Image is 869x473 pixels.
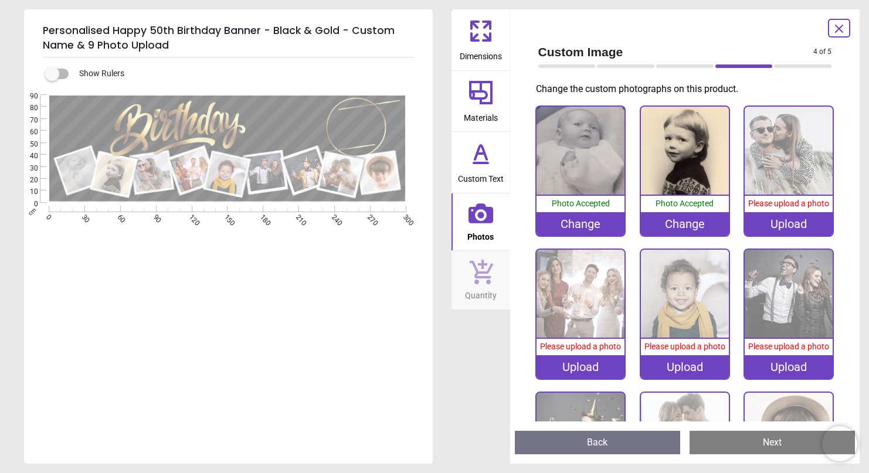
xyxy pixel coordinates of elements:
span: Materials [464,107,498,124]
div: Show Rulers [52,67,433,81]
span: 30 [79,213,87,220]
span: 0 [16,199,38,209]
button: Quantity [452,251,510,309]
span: 60 [16,127,38,137]
span: 300 [401,213,409,220]
span: 240 [330,213,337,220]
span: Photos [467,226,494,243]
span: Please upload a photo [748,342,829,351]
button: Photos [452,193,510,251]
span: Custom Image [538,43,814,60]
div: Change [641,212,729,236]
button: Next [690,431,855,454]
span: 90 [151,213,158,220]
span: Please upload a photo [644,342,725,351]
button: Back [515,431,680,454]
span: 150 [222,213,230,220]
span: 50 [16,139,38,149]
span: Dimensions [460,45,502,63]
button: Custom Text [452,132,510,193]
span: 40 [16,151,38,161]
span: 60 [115,213,123,220]
span: 180 [258,213,266,220]
span: 210 [294,213,301,220]
h5: Personalised Happy 50th Birthday Banner - Black & Gold - Custom Name & 9 Photo Upload [43,19,414,57]
span: cm [26,206,37,217]
div: Change [537,212,624,236]
div: Upload [641,355,729,379]
span: Please upload a photo [540,342,621,351]
span: 90 [16,91,38,101]
div: Upload [537,355,624,379]
span: 120 [186,213,194,220]
span: 80 [16,103,38,113]
button: Materials [452,71,510,132]
span: 70 [16,115,38,125]
span: Please upload a photo [748,199,829,208]
p: Change the custom photographs on this product. [536,83,841,96]
span: 10 [16,187,38,197]
button: Dimensions [452,9,510,70]
span: 20 [16,175,38,185]
span: Quantity [465,284,497,302]
span: 270 [365,213,373,220]
div: Upload [745,212,833,236]
div: Upload [745,355,833,379]
span: 30 [16,164,38,173]
span: Photo Accepted [656,199,714,208]
span: 4 of 5 [813,47,831,57]
span: Photo Accepted [552,199,610,208]
span: Custom Text [458,168,504,185]
span: 0 [43,213,51,220]
iframe: Brevo live chat [822,426,857,461]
